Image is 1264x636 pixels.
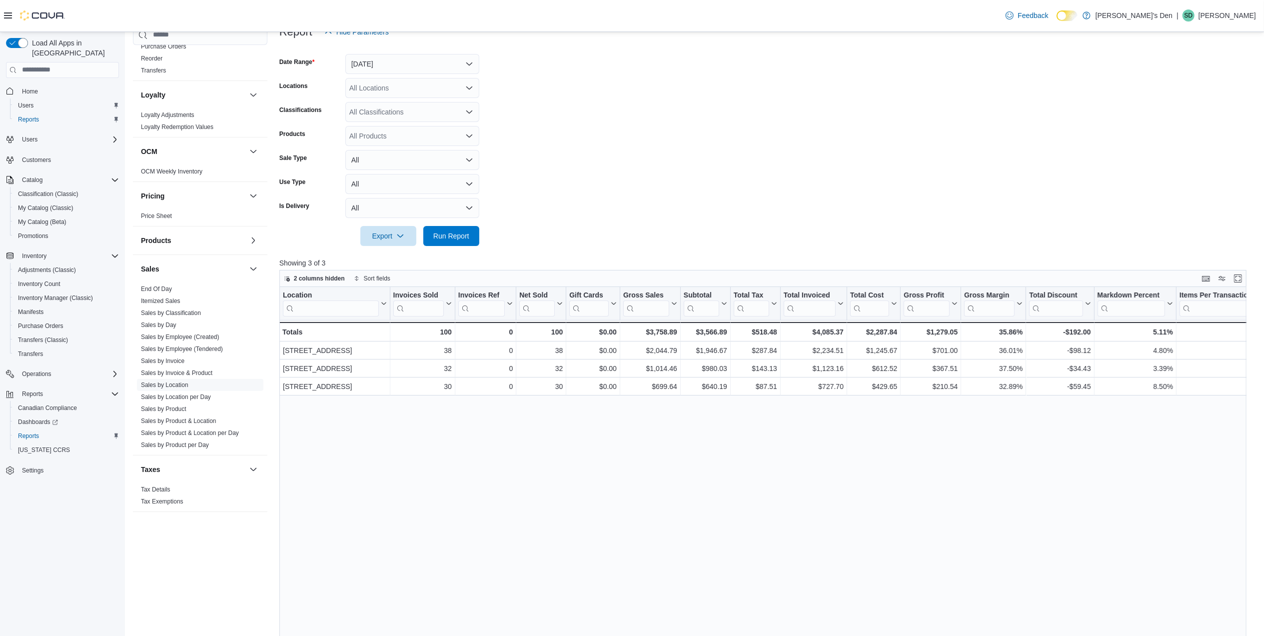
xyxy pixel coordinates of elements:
button: Reports [10,112,123,126]
div: $2,044.79 [623,344,677,356]
img: Cova [20,10,65,20]
a: Transfers [14,348,47,360]
button: OCM [141,146,245,156]
div: $2,234.51 [784,344,844,356]
a: Settings [18,464,47,476]
button: Subtotal [684,290,727,316]
label: Sale Type [279,154,307,162]
h3: Loyalty [141,90,165,100]
div: Total Cost [850,290,889,316]
a: Sales by Product [141,405,186,412]
span: Manifests [18,308,43,316]
span: Feedback [1018,10,1048,20]
div: 5.11% [1097,326,1173,338]
a: Price Sheet [141,212,172,219]
button: Gross Sales [623,290,677,316]
h3: Pricing [141,191,164,201]
span: Reports [14,430,119,442]
a: Transfers (Classic) [14,334,72,346]
div: $518.48 [734,326,777,338]
button: Sort fields [350,272,394,284]
span: Inventory Count [18,280,60,288]
a: Feedback [1002,5,1052,25]
a: Sales by Invoice & Product [141,369,212,376]
button: Operations [18,368,55,380]
button: Gift Cards [569,290,617,316]
button: Total Cost [850,290,897,316]
a: Home [18,85,42,97]
a: Sales by Product per Day [141,441,209,448]
span: My Catalog (Classic) [14,202,119,214]
span: Home [18,85,119,97]
div: Total Invoiced [784,290,836,316]
span: Load All Apps in [GEOGRAPHIC_DATA] [28,38,119,58]
div: Gross Profit [904,290,950,300]
div: Invoices Sold [393,290,443,316]
a: End Of Day [141,285,172,292]
label: Use Type [279,178,305,186]
div: Gross Margin [964,290,1015,316]
button: All [345,174,479,194]
span: My Catalog (Classic) [18,204,73,212]
div: -$34.43 [1029,362,1091,374]
button: Sales [141,264,245,274]
a: [US_STATE] CCRS [14,444,74,456]
span: Manifests [14,306,119,318]
span: Operations [22,370,51,378]
span: Customers [18,153,119,166]
a: Loyalty Adjustments [141,111,194,118]
a: OCM Weekly Inventory [141,168,202,175]
a: Reports [14,113,43,125]
div: $367.51 [904,362,958,374]
div: $699.64 [623,380,677,392]
span: Sales by Day [141,321,176,329]
button: Promotions [10,229,123,243]
span: My Catalog (Beta) [18,218,66,226]
button: Open list of options [465,84,473,92]
span: Loyalty Redemption Values [141,123,213,131]
div: Gross Profit [904,290,950,316]
button: Loyalty [141,90,245,100]
div: $1,014.46 [623,362,677,374]
div: [STREET_ADDRESS] [283,362,387,374]
input: Dark Mode [1057,10,1078,21]
div: $701.00 [904,344,958,356]
div: 0 [458,362,513,374]
button: Markdown Percent [1097,290,1173,316]
div: $3,758.89 [623,326,677,338]
span: 2 columns hidden [294,274,345,282]
button: Classification (Classic) [10,187,123,201]
button: Total Discount [1029,290,1091,316]
span: Adjustments (Classic) [14,264,119,276]
div: Subtotal [684,290,719,316]
div: [STREET_ADDRESS] [283,380,387,392]
span: Transfers (Classic) [14,334,119,346]
div: 30 [393,380,451,392]
h3: OCM [141,146,157,156]
label: Date Range [279,58,315,66]
label: Products [279,130,305,138]
button: Net Sold [519,290,563,316]
button: Gross Margin [964,290,1023,316]
span: Inventory Manager (Classic) [18,294,93,302]
span: Transfers [18,350,43,358]
div: $612.52 [850,362,897,374]
button: Taxes [247,463,259,475]
button: Loyalty [247,89,259,101]
a: Transfers [141,67,166,74]
button: Gross Profit [904,290,958,316]
button: [US_STATE] CCRS [10,443,123,457]
div: 0 [458,326,513,338]
button: Users [2,132,123,146]
div: $1,245.67 [850,344,897,356]
button: Reports [2,387,123,401]
span: Reports [18,388,119,400]
button: OCM [247,145,259,157]
a: Inventory Count [14,278,64,290]
div: 0 [458,380,513,392]
span: Classification (Classic) [14,188,119,200]
div: Total Discount [1029,290,1083,300]
span: Inventory Manager (Classic) [14,292,119,304]
span: Sales by Employee (Created) [141,333,219,341]
div: $3,566.89 [684,326,727,338]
